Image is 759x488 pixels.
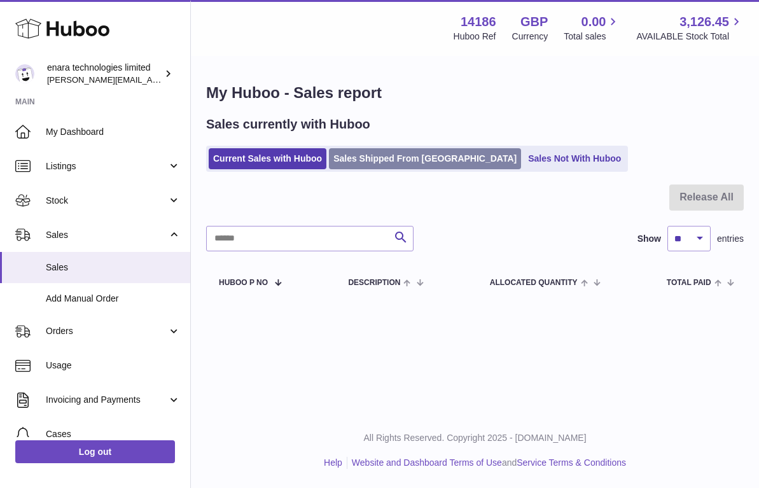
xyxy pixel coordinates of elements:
[490,279,578,287] span: ALLOCATED Quantity
[46,325,167,337] span: Orders
[206,116,370,133] h2: Sales currently with Huboo
[524,148,625,169] a: Sales Not With Huboo
[324,457,342,468] a: Help
[564,13,620,43] a: 0.00 Total sales
[347,457,626,469] li: and
[454,31,496,43] div: Huboo Ref
[46,229,167,241] span: Sales
[581,13,606,31] span: 0.00
[46,394,167,406] span: Invoicing and Payments
[717,233,744,245] span: entries
[461,13,496,31] strong: 14186
[352,457,502,468] a: Website and Dashboard Terms of Use
[47,74,255,85] span: [PERSON_NAME][EMAIL_ADDRESS][DOMAIN_NAME]
[46,428,181,440] span: Cases
[517,457,626,468] a: Service Terms & Conditions
[329,148,521,169] a: Sales Shipped From [GEOGRAPHIC_DATA]
[667,279,711,287] span: Total paid
[679,13,729,31] span: 3,126.45
[512,31,548,43] div: Currency
[47,62,162,86] div: enara technologies limited
[206,83,744,103] h1: My Huboo - Sales report
[219,279,268,287] span: Huboo P no
[564,31,620,43] span: Total sales
[15,440,175,463] a: Log out
[348,279,400,287] span: Description
[46,261,181,274] span: Sales
[520,13,548,31] strong: GBP
[46,126,181,138] span: My Dashboard
[15,64,34,83] img: Dee@enara.co
[636,31,744,43] span: AVAILABLE Stock Total
[46,359,181,372] span: Usage
[46,195,167,207] span: Stock
[46,293,181,305] span: Add Manual Order
[637,233,661,245] label: Show
[636,13,744,43] a: 3,126.45 AVAILABLE Stock Total
[46,160,167,172] span: Listings
[201,432,749,444] p: All Rights Reserved. Copyright 2025 - [DOMAIN_NAME]
[209,148,326,169] a: Current Sales with Huboo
